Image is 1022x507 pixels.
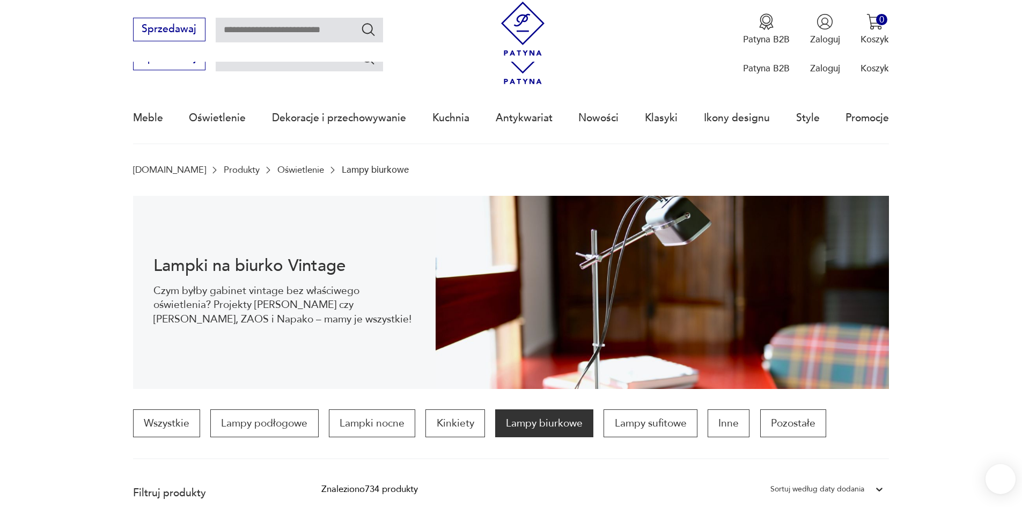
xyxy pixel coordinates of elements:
p: Zaloguj [810,62,840,75]
img: 59de657ae7cec28172f985f34cc39cd0.jpg [436,196,889,389]
a: Sprzedawaj [133,26,205,34]
button: Szukaj [361,21,376,37]
a: Antykwariat [496,93,553,143]
a: Ikona medaluPatyna B2B [743,13,790,46]
p: Koszyk [861,62,889,75]
a: Dekoracje i przechowywanie [272,93,406,143]
a: Oświetlenie [277,165,324,175]
a: Meble [133,93,163,143]
button: 0Koszyk [861,13,889,46]
button: Zaloguj [810,13,840,46]
a: Lampy sufitowe [604,409,697,437]
a: Promocje [845,93,889,143]
div: Znaleziono 734 produkty [321,482,418,496]
a: Sprzedawaj [133,55,205,63]
img: Patyna - sklep z meblami i dekoracjami vintage [496,2,550,56]
p: Filtruj produkty [133,486,291,500]
a: Pozostałe [760,409,826,437]
a: Ikony designu [704,93,770,143]
button: Szukaj [361,50,376,66]
a: [DOMAIN_NAME] [133,165,206,175]
p: Lampy biurkowe [342,165,409,175]
button: Sprzedawaj [133,18,205,41]
a: Klasyki [645,93,678,143]
p: Czym byłby gabinet vintage bez właściwego oświetlenia? Projekty [PERSON_NAME] czy [PERSON_NAME], ... [153,284,415,326]
img: Ikona medalu [758,13,775,30]
p: Patyna B2B [743,33,790,46]
img: Ikona koszyka [866,13,883,30]
h1: Lampki na biurko Vintage [153,258,415,274]
button: Patyna B2B [743,13,790,46]
a: Lampy podłogowe [210,409,318,437]
a: Produkty [224,165,260,175]
p: Patyna B2B [743,62,790,75]
div: 0 [876,14,887,25]
p: Zaloguj [810,33,840,46]
a: Lampki nocne [329,409,415,437]
a: Inne [708,409,749,437]
a: Oświetlenie [189,93,246,143]
a: Lampy biurkowe [495,409,593,437]
a: Style [796,93,820,143]
img: Ikonka użytkownika [817,13,833,30]
iframe: Smartsupp widget button [986,464,1016,494]
p: Koszyk [861,33,889,46]
a: Wszystkie [133,409,200,437]
a: Nowości [578,93,619,143]
div: Sortuj według daty dodania [770,482,864,496]
a: Kuchnia [432,93,469,143]
a: Kinkiety [425,409,484,437]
